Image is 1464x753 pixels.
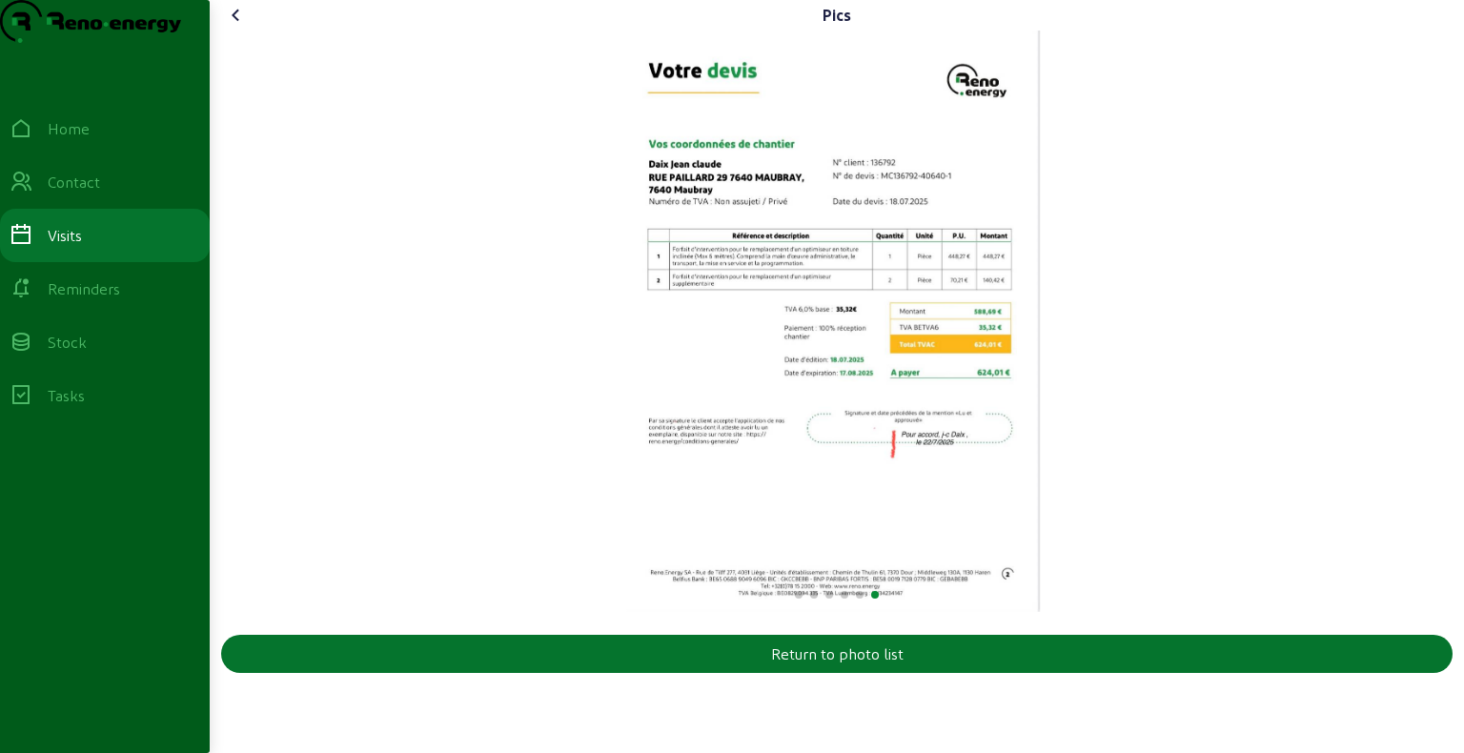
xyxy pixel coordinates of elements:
[48,277,120,300] div: Reminders
[823,4,851,27] div: Pics
[48,171,100,193] div: Contact
[48,331,87,354] div: Stock
[221,635,1453,673] button: Return to photo list
[626,31,1040,612] img: 2025%2000_00_00_f57f5afa-c6eb-4334-af36-69c917d8f06d.jpg
[221,31,1445,612] swiper-slide: 6 / 6
[771,642,904,665] div: Return to photo list
[48,384,85,407] div: Tasks
[48,224,82,247] div: Visits
[48,117,90,140] div: Home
